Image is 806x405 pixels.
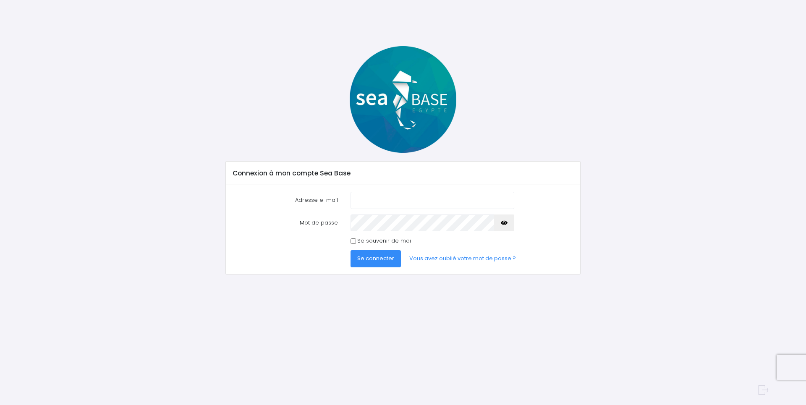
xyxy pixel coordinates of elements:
label: Se souvenir de moi [357,237,411,245]
a: Vous avez oublié votre mot de passe ? [403,250,523,267]
label: Mot de passe [227,214,344,231]
div: Connexion à mon compte Sea Base [226,162,580,185]
label: Adresse e-mail [227,192,344,209]
button: Se connecter [351,250,401,267]
span: Se connecter [357,254,394,262]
